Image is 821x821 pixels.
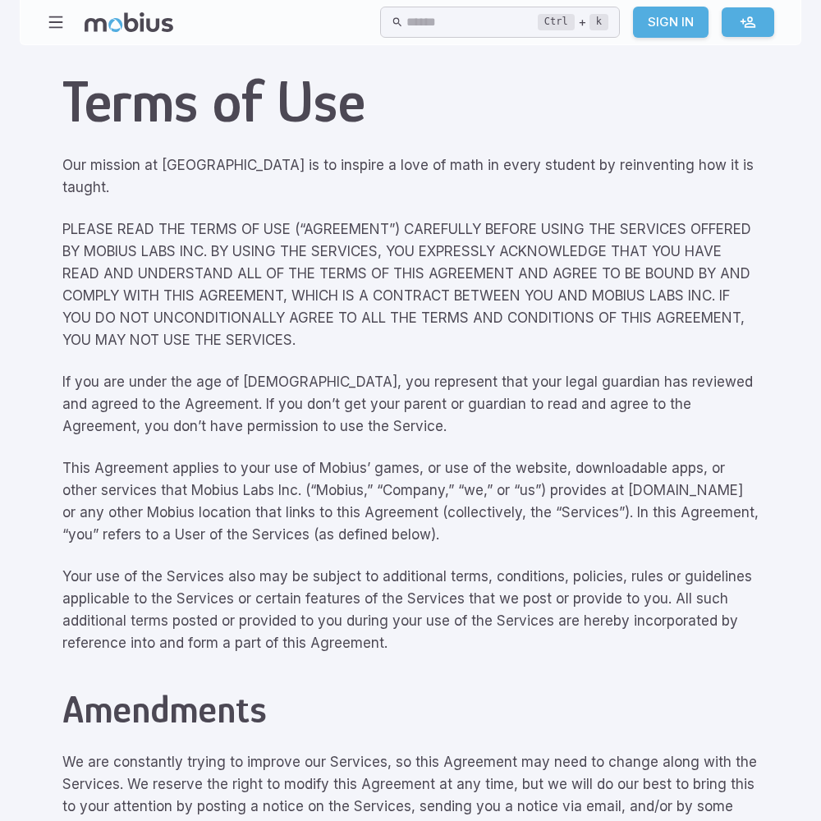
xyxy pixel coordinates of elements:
[62,457,759,546] p: This Agreement applies to your use of Mobius’ games, or use of the website, downloadable apps, or...
[538,12,608,32] div: +
[633,7,709,38] a: Sign In
[62,566,759,654] p: Your use of the Services also may be subject to additional terms, conditions, policies, rules or ...
[62,154,759,199] p: Our mission at [GEOGRAPHIC_DATA] is to inspire a love of math in every student by reinventing how...
[62,68,759,135] h1: Terms of Use
[62,371,759,438] p: If you are under the age of [DEMOGRAPHIC_DATA], you represent that your legal guardian has review...
[62,218,759,351] p: PLEASE READ THE TERMS OF USE (“AGREEMENT”) CAREFULLY BEFORE USING THE SERVICES OFFERED BY MOBIUS ...
[538,14,575,30] kbd: Ctrl
[589,14,608,30] kbd: k
[62,687,759,732] h2: Amendments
